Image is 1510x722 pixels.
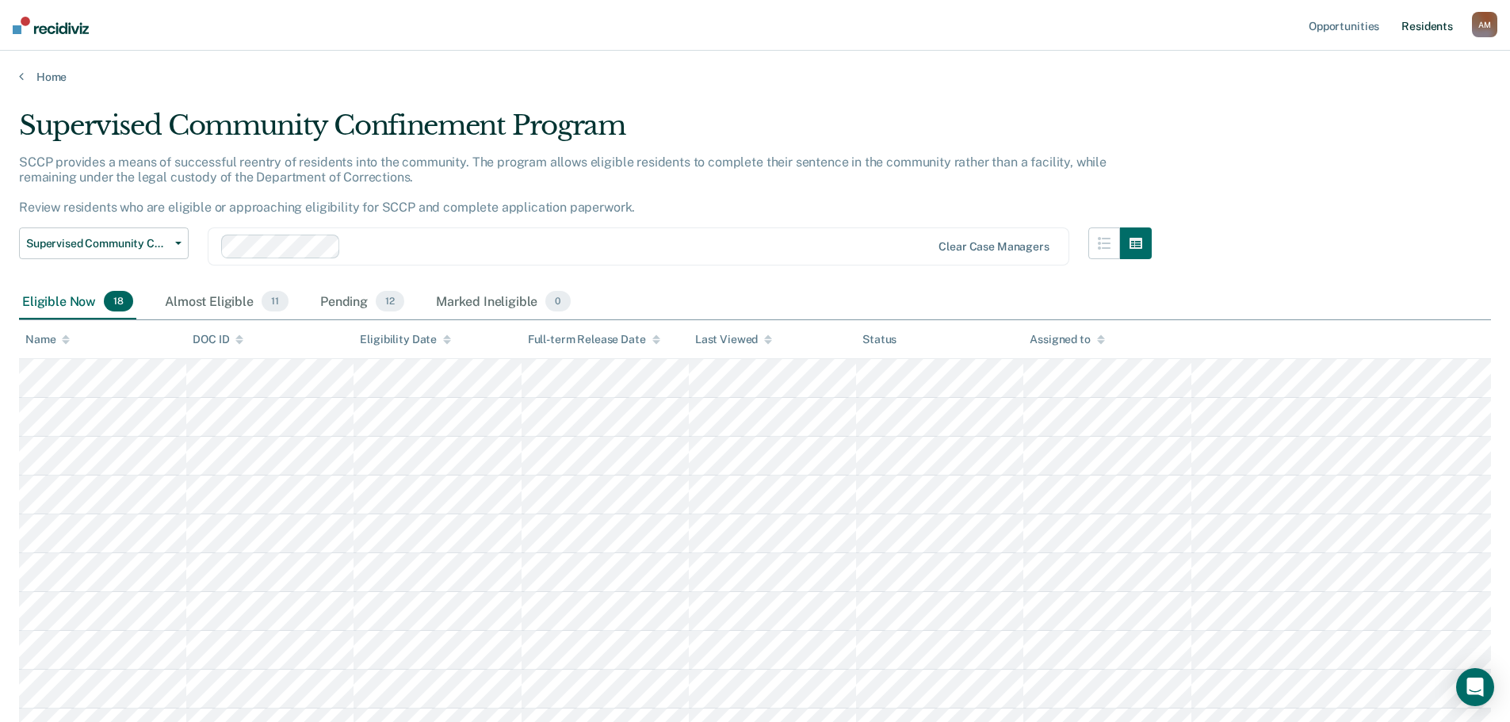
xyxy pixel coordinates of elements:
[376,291,404,311] span: 12
[19,70,1491,84] a: Home
[162,285,292,319] div: Almost Eligible11
[26,237,169,250] span: Supervised Community Confinement Program
[19,285,136,319] div: Eligible Now18
[1456,668,1494,706] div: Open Intercom Messenger
[193,333,243,346] div: DOC ID
[13,17,89,34] img: Recidiviz
[433,285,574,319] div: Marked Ineligible0
[1030,333,1104,346] div: Assigned to
[862,333,896,346] div: Status
[317,285,407,319] div: Pending12
[19,155,1107,216] p: SCCP provides a means of successful reentry of residents into the community. The program allows e...
[262,291,289,311] span: 11
[938,240,1049,254] div: Clear case managers
[528,333,660,346] div: Full-term Release Date
[19,109,1152,155] div: Supervised Community Confinement Program
[695,333,772,346] div: Last Viewed
[360,333,451,346] div: Eligibility Date
[1472,12,1497,37] button: AM
[104,291,133,311] span: 18
[1472,12,1497,37] div: A M
[545,291,570,311] span: 0
[19,227,189,259] button: Supervised Community Confinement Program
[25,333,70,346] div: Name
